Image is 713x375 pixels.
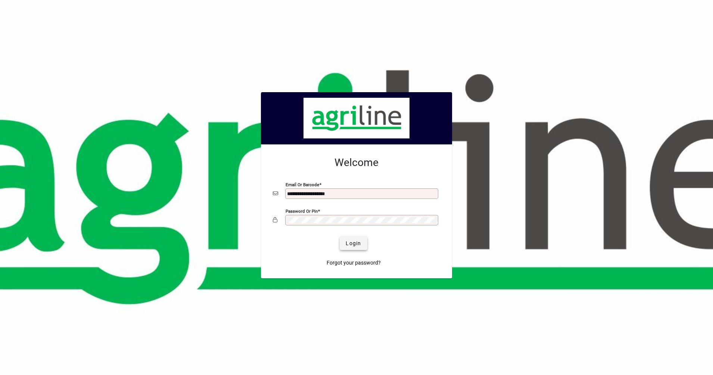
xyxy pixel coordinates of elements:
[340,237,367,250] button: Login
[286,209,318,214] mat-label: Password or Pin
[327,259,381,267] span: Forgot your password?
[324,256,384,269] a: Forgot your password?
[346,240,361,247] span: Login
[286,182,319,187] mat-label: Email or Barcode
[273,156,440,169] h2: Welcome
